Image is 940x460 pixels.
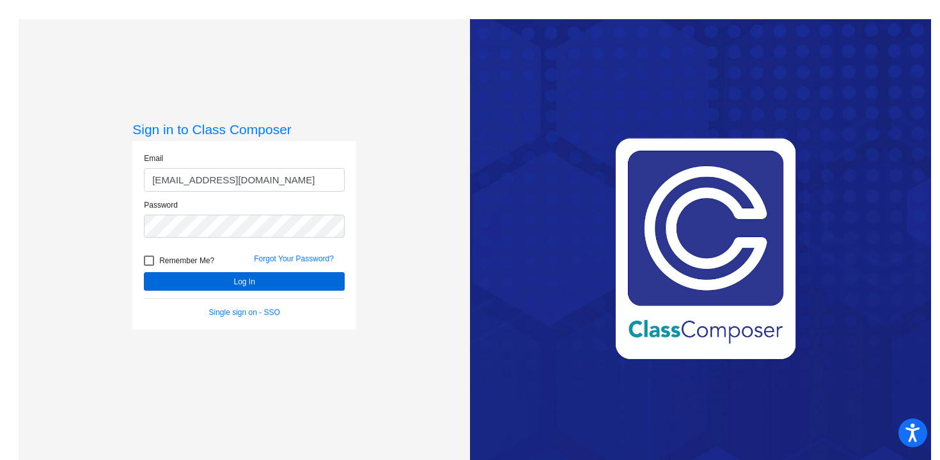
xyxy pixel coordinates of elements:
span: Remember Me? [159,253,214,268]
label: Password [144,199,178,211]
h3: Sign in to Class Composer [132,121,356,137]
button: Log In [144,272,345,291]
a: Forgot Your Password? [254,254,334,263]
a: Single sign on - SSO [209,308,280,317]
label: Email [144,153,163,164]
